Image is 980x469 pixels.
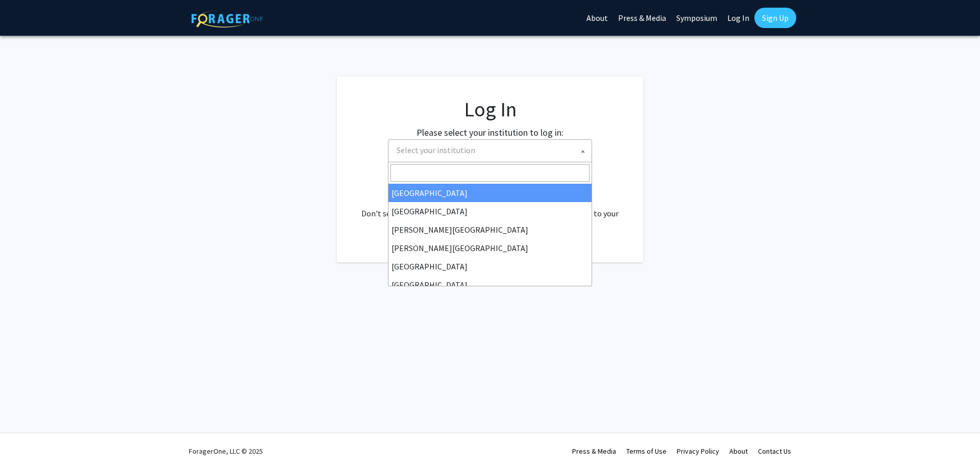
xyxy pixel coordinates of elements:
[388,239,592,257] li: [PERSON_NAME][GEOGRAPHIC_DATA]
[390,164,590,182] input: Search
[388,202,592,220] li: [GEOGRAPHIC_DATA]
[189,433,263,469] div: ForagerOne, LLC © 2025
[388,139,592,162] span: Select your institution
[397,145,475,155] span: Select your institution
[191,10,263,28] img: ForagerOne Logo
[393,140,592,161] span: Select your institution
[388,276,592,294] li: [GEOGRAPHIC_DATA]
[754,8,796,28] a: Sign Up
[388,220,592,239] li: [PERSON_NAME][GEOGRAPHIC_DATA]
[416,126,563,139] label: Please select your institution to log in:
[758,447,791,456] a: Contact Us
[388,184,592,202] li: [GEOGRAPHIC_DATA]
[357,97,623,121] h1: Log In
[729,447,748,456] a: About
[357,183,623,232] div: No account? . Don't see your institution? about bringing ForagerOne to your institution.
[677,447,719,456] a: Privacy Policy
[626,447,667,456] a: Terms of Use
[388,257,592,276] li: [GEOGRAPHIC_DATA]
[572,447,616,456] a: Press & Media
